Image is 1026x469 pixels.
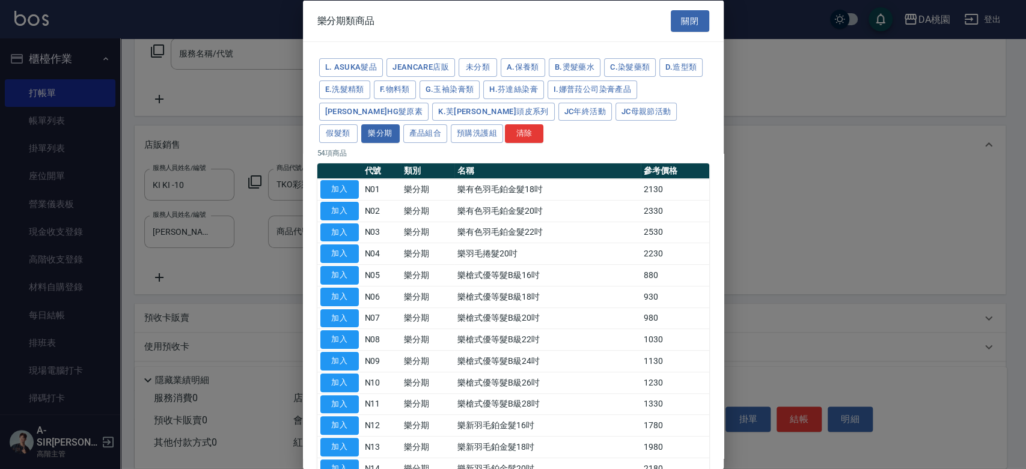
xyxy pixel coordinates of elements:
[401,222,455,243] td: 樂分期
[362,350,401,372] td: N09
[320,287,359,306] button: 加入
[320,330,359,349] button: 加入
[401,372,455,393] td: 樂分期
[454,200,640,222] td: 樂有色羽毛鉑金髮20吋
[362,264,401,286] td: N05
[454,222,640,243] td: 樂有色羽毛鉑金髮22吋
[320,223,359,241] button: 加入
[454,178,640,200] td: 樂有色羽毛鉑金髮18吋
[320,244,359,263] button: 加入
[454,243,640,264] td: 樂羽毛捲髮20吋
[319,58,383,77] button: L. ASUKA髮品
[483,80,544,98] button: H.芬達絲染膏
[548,80,637,98] button: I.娜普菈公司染膏產品
[558,102,612,121] button: JC年終活動
[362,222,401,243] td: N03
[641,372,709,393] td: 1230
[362,372,401,393] td: N10
[319,124,358,143] button: 假髮類
[459,58,497,77] button: 未分類
[401,243,455,264] td: 樂分期
[320,352,359,371] button: 加入
[320,266,359,285] button: 加入
[320,201,359,220] button: 加入
[641,178,709,200] td: 2130
[319,102,429,121] button: [PERSON_NAME]HG髮原素
[401,286,455,307] td: 樂分期
[454,414,640,436] td: 樂新羽毛鉑金髮16吋
[319,80,370,98] button: E.洗髮精類
[362,414,401,436] td: N12
[641,307,709,329] td: 980
[320,180,359,199] button: 加入
[401,414,455,436] td: 樂分期
[641,328,709,350] td: 1030
[549,58,600,77] button: B.燙髮藥水
[451,124,503,143] button: 預購洗護組
[671,10,709,32] button: 關閉
[454,264,640,286] td: 樂槍式優等髮B級16吋
[401,307,455,329] td: 樂分期
[362,436,401,458] td: N13
[641,350,709,372] td: 1130
[362,307,401,329] td: N07
[641,393,709,415] td: 1330
[401,163,455,179] th: 類別
[432,102,554,121] button: K.芙[PERSON_NAME]頭皮系列
[401,328,455,350] td: 樂分期
[454,350,640,372] td: 樂槍式優等髮B級24吋
[401,264,455,286] td: 樂分期
[641,222,709,243] td: 2530
[454,328,640,350] td: 樂槍式優等髮B級22吋
[401,393,455,415] td: 樂分期
[454,286,640,307] td: 樂槍式優等髮B級18吋
[454,163,640,179] th: 名稱
[641,436,709,458] td: 1980
[320,309,359,327] button: 加入
[317,148,709,159] p: 54 項商品
[641,286,709,307] td: 930
[362,243,401,264] td: N04
[374,80,416,98] button: F.物料類
[501,58,545,77] button: A.保養類
[505,124,543,143] button: 清除
[361,124,400,143] button: 樂分期
[641,163,709,179] th: 參考價格
[362,393,401,415] td: N11
[320,395,359,413] button: 加入
[320,373,359,392] button: 加入
[454,307,640,329] td: 樂槍式優等髮B級20吋
[659,58,703,77] button: D.造型類
[362,328,401,350] td: N08
[362,200,401,222] td: N02
[386,58,455,77] button: JeanCare店販
[641,243,709,264] td: 2230
[362,163,401,179] th: 代號
[401,436,455,458] td: 樂分期
[641,200,709,222] td: 2330
[615,102,677,121] button: JC母親節活動
[362,178,401,200] td: N01
[401,350,455,372] td: 樂分期
[454,393,640,415] td: 樂槍式優等髮B級28吋
[403,124,448,143] button: 產品組合
[320,416,359,435] button: 加入
[362,286,401,307] td: N06
[317,14,375,26] span: 樂分期類商品
[401,178,455,200] td: 樂分期
[604,58,656,77] button: C.染髮藥類
[454,436,640,458] td: 樂新羽毛鉑金髮18吋
[401,200,455,222] td: 樂分期
[454,372,640,393] td: 樂槍式優等髮B級26吋
[420,80,480,98] button: G.玉袖染膏類
[641,264,709,286] td: 880
[320,438,359,456] button: 加入
[641,414,709,436] td: 1780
